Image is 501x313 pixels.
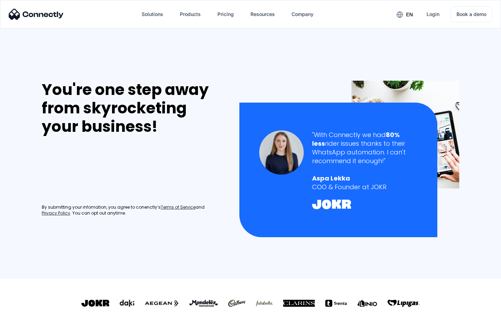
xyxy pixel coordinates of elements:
div: "With Connectly we had rider issues thanks to their WhatsApp automation. I can't recommend it eno... [312,130,417,166]
div: en [406,10,413,19]
a: Book a demo [451,6,492,22]
div: Company [292,9,313,19]
iframe: Form 0 [42,144,146,196]
aside: Language selected: English [7,301,42,311]
a: Privacy Policy [42,210,70,216]
strong: 80% less [312,130,400,148]
div: Login [427,9,439,19]
div: Resources [250,9,275,19]
div: By submitting your infomation, you agree to conenctly’s and . You can opt out anytime. [42,204,225,216]
img: Connectly Logo [9,9,64,20]
div: COO & Founder at JOKR [312,183,417,191]
ul: Language list [14,301,42,311]
div: Pricing [217,9,234,19]
strong: Aspa Lekka [312,174,350,183]
div: You're one step away from skyrocketing your business! [42,81,225,136]
a: Terms of Service [161,204,196,210]
div: Products [180,9,201,19]
a: Pricing [212,6,239,23]
a: Login [421,6,445,23]
div: Solutions [142,9,163,19]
